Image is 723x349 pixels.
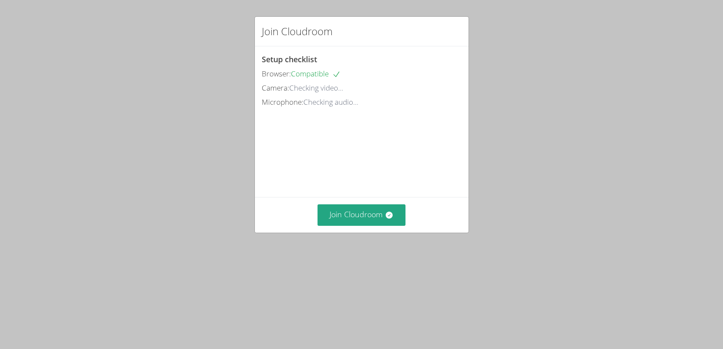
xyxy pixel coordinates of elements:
[262,24,333,39] h2: Join Cloudroom
[262,83,289,93] span: Camera:
[289,83,343,93] span: Checking video...
[303,97,358,107] span: Checking audio...
[262,54,317,64] span: Setup checklist
[262,69,291,79] span: Browser:
[291,69,341,79] span: Compatible
[318,204,405,225] button: Join Cloudroom
[262,97,303,107] span: Microphone:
